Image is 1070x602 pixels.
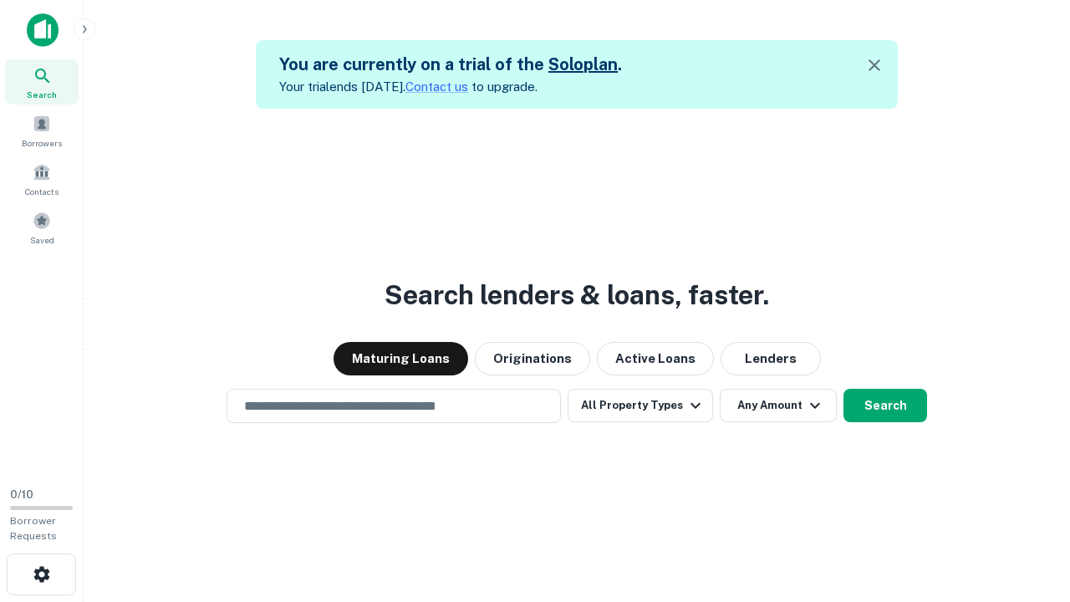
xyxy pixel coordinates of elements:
[568,389,713,422] button: All Property Types
[843,389,927,422] button: Search
[10,488,33,501] span: 0 / 10
[279,77,622,97] p: Your trial ends [DATE]. to upgrade.
[27,88,57,101] span: Search
[334,342,468,375] button: Maturing Loans
[720,389,837,422] button: Any Amount
[279,52,622,77] h5: You are currently on a trial of the .
[10,515,57,542] span: Borrower Requests
[721,342,821,375] button: Lenders
[25,185,59,198] span: Contacts
[405,79,468,94] a: Contact us
[27,13,59,47] img: capitalize-icon.png
[548,54,618,74] a: Soloplan
[597,342,714,375] button: Active Loans
[30,233,54,247] span: Saved
[5,108,79,153] a: Borrowers
[5,156,79,202] a: Contacts
[986,468,1070,548] iframe: Chat Widget
[22,136,62,150] span: Borrowers
[475,342,590,375] button: Originations
[5,59,79,105] a: Search
[385,275,769,315] h3: Search lenders & loans, faster.
[5,205,79,250] a: Saved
